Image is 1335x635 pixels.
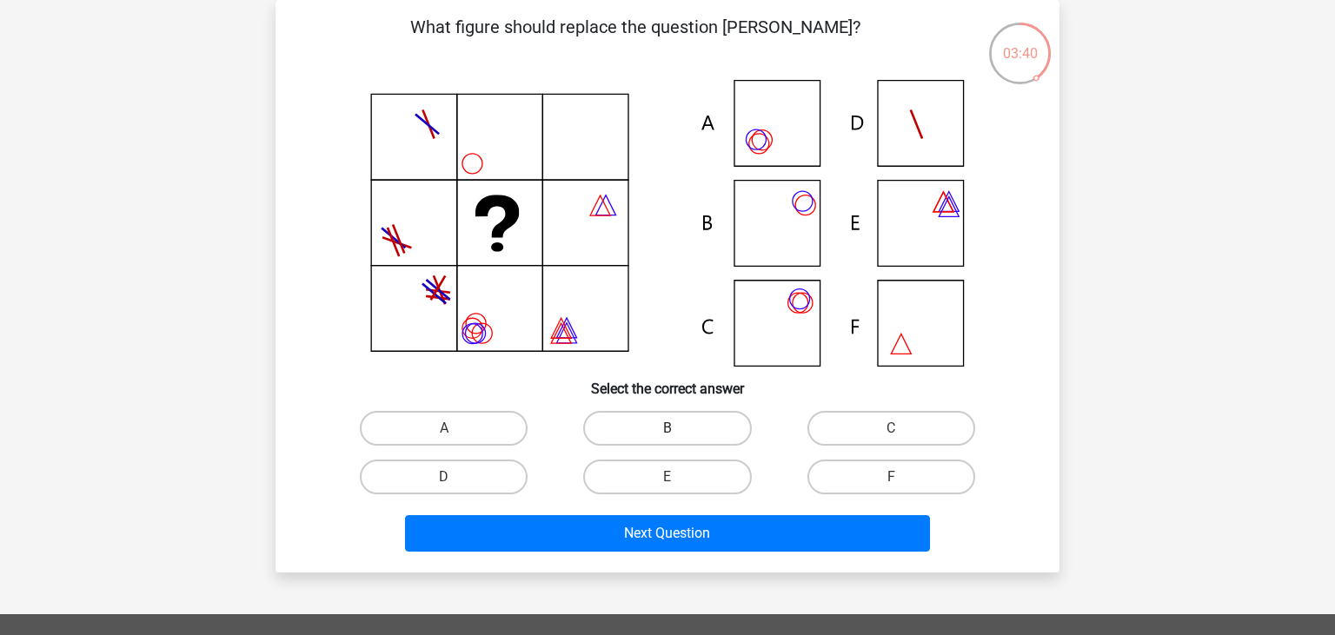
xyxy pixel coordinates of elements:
h6: Select the correct answer [303,367,1032,397]
label: D [360,460,528,494]
label: F [807,460,975,494]
label: A [360,411,528,446]
label: B [583,411,751,446]
label: C [807,411,975,446]
button: Next Question [405,515,931,552]
p: What figure should replace the question [PERSON_NAME]? [303,14,966,66]
label: E [583,460,751,494]
div: 03:40 [987,21,1053,64]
